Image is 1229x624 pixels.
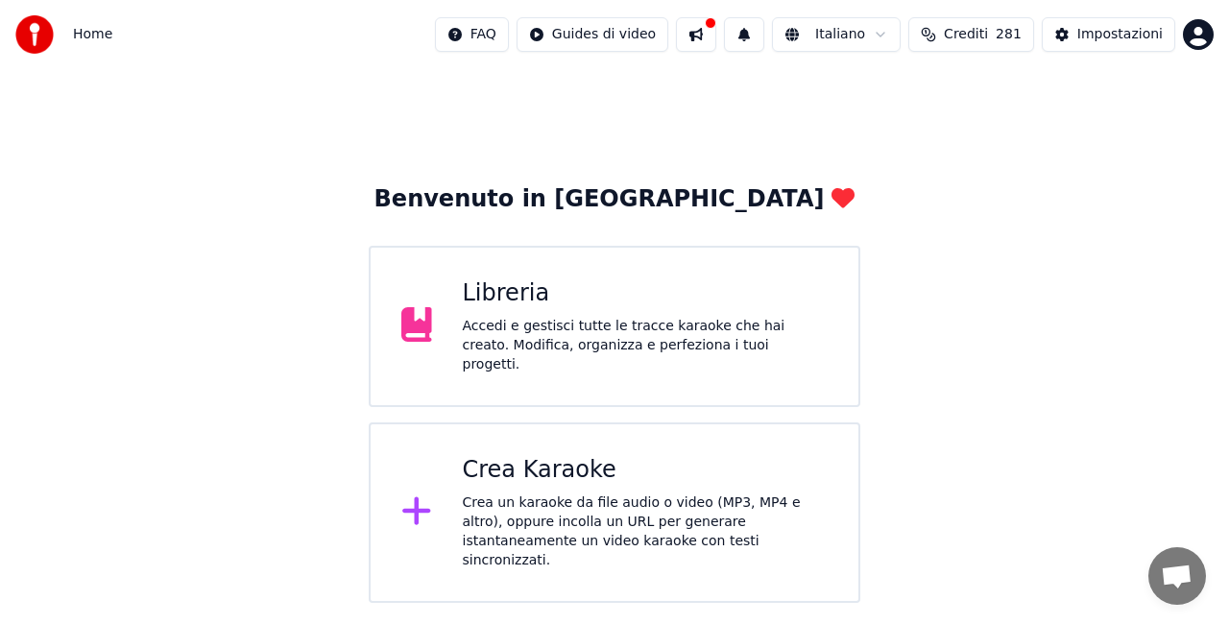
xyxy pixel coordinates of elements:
[944,25,988,44] span: Crediti
[435,17,509,52] button: FAQ
[463,455,829,486] div: Crea Karaoke
[908,17,1034,52] button: Crediti281
[996,25,1022,44] span: 281
[1148,547,1206,605] a: Aprire la chat
[463,317,829,374] div: Accedi e gestisci tutte le tracce karaoke che hai creato. Modifica, organizza e perfeziona i tuoi...
[463,493,829,570] div: Crea un karaoke da file audio o video (MP3, MP4 e altro), oppure incolla un URL per generare ista...
[73,25,112,44] nav: breadcrumb
[1077,25,1163,44] div: Impostazioni
[463,278,829,309] div: Libreria
[73,25,112,44] span: Home
[1042,17,1175,52] button: Impostazioni
[15,15,54,54] img: youka
[517,17,668,52] button: Guides di video
[374,184,855,215] div: Benvenuto in [GEOGRAPHIC_DATA]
